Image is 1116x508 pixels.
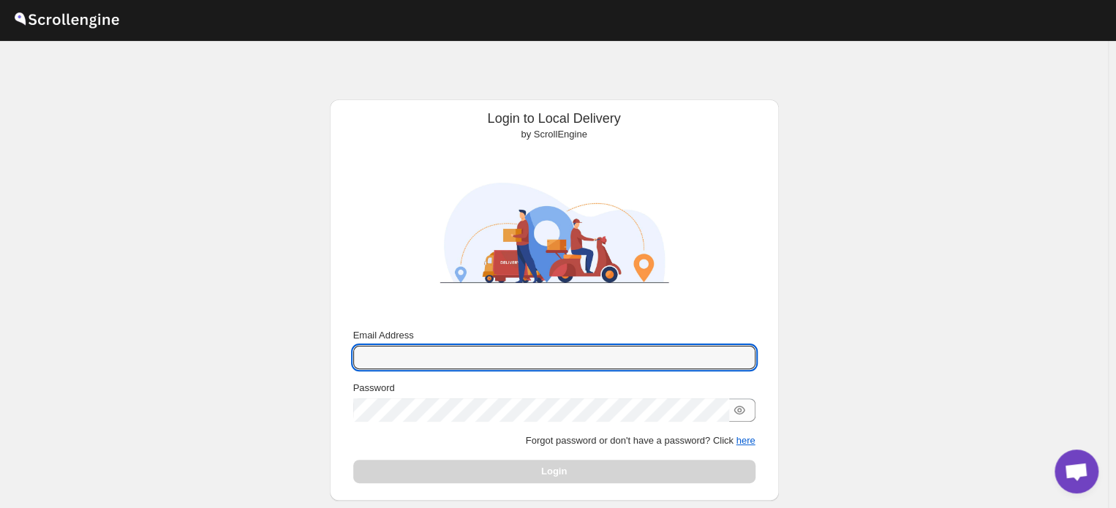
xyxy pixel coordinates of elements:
img: ScrollEngine [426,148,682,318]
button: here [736,435,755,446]
span: Email Address [353,330,414,341]
p: Forgot password or don't have a password? Click [353,433,755,448]
div: Login to Local Delivery [342,111,767,142]
div: Açık sohbet [1055,450,1098,493]
span: Password [353,382,395,393]
span: by ScrollEngine [521,129,587,140]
